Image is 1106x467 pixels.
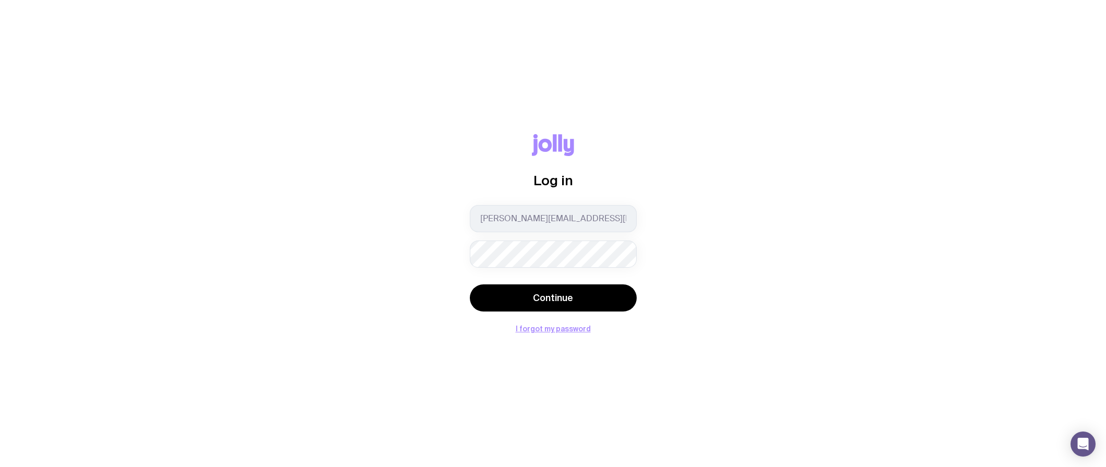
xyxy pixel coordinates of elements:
button: Continue [470,284,637,312]
button: I forgot my password [516,325,591,333]
span: Log in [533,173,573,188]
span: Continue [533,292,573,304]
div: Open Intercom Messenger [1071,432,1096,457]
input: you@email.com [470,205,637,232]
